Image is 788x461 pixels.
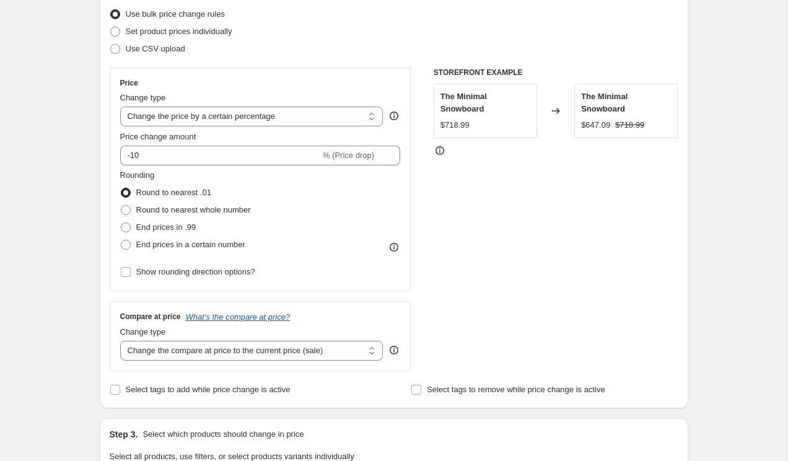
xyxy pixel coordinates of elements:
span: Rounding [120,170,155,180]
span: Set product prices individually [126,27,232,36]
h3: Compare at price [120,312,181,322]
span: End prices in .99 [136,222,196,232]
h3: Price [120,78,138,88]
div: help [388,110,400,122]
strike: $718.99 [615,119,644,131]
span: Select all products, use filters, or select products variants individually [110,452,354,461]
span: Round to nearest .01 [136,188,211,197]
span: Select tags to add while price change is active [126,385,291,394]
span: Change type [120,93,166,102]
button: What's the compare at price? [186,312,291,322]
div: $647.09 [581,119,610,131]
span: The Minimal Snowboard [581,92,628,113]
span: The Minimal Snowboard [440,92,487,113]
span: Use CSV upload [126,44,185,53]
span: Change type [120,327,166,336]
span: Round to nearest whole number [136,205,251,214]
span: Price change amount [120,132,196,141]
span: % (Price drop) [323,151,374,160]
span: Select tags to remove while price change is active [427,385,605,394]
h6: STOREFRONT EXAMPLE [434,68,678,77]
div: $718.99 [440,119,470,131]
p: Select which products should change in price [142,428,304,441]
div: help [388,344,400,356]
span: Show rounding direction options? [136,267,255,276]
span: End prices in a certain number [136,240,245,249]
input: -15 [120,146,320,165]
h2: Step 3. [110,428,138,441]
span: Use bulk price change rules [126,9,225,19]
